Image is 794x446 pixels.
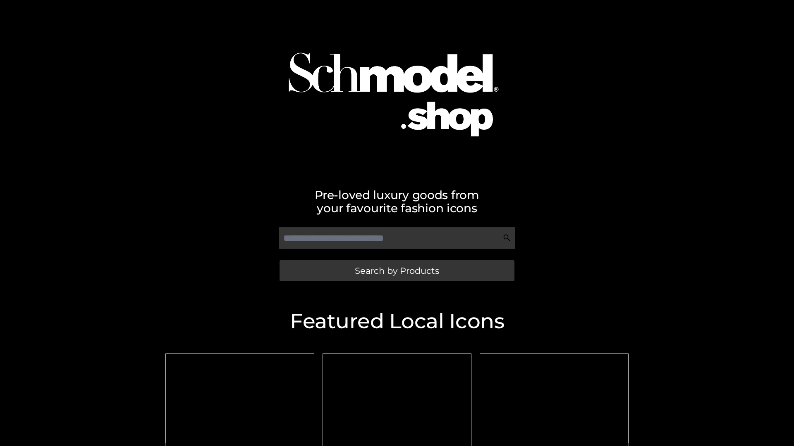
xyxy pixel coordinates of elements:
span: Search by Products [355,266,439,275]
a: Search by Products [280,260,514,281]
h2: Pre-loved luxury goods from your favourite fashion icons [161,188,633,215]
img: Search Icon [503,234,511,242]
h2: Featured Local Icons​ [161,311,633,332]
